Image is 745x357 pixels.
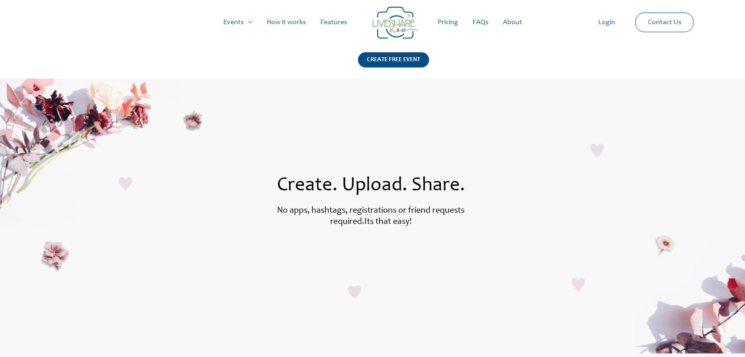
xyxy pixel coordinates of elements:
a: How it works [260,8,313,37]
a: Contact Us [641,13,689,32]
a: Events [216,8,260,37]
a: Login [591,8,622,37]
a: Pricing [430,8,465,37]
a: FAQs [465,8,496,37]
a: Features [313,8,354,37]
img: Group 14 | Live Photo Slideshow for Events | Create Free Events Album for Any Occasion [373,7,417,39]
a: About [496,8,529,37]
div: CREATE FREE EVENT [358,52,429,67]
label: No apps, hashtags, registrations or friend requests required. [277,206,464,227]
nav: Site Navigation [16,8,729,37]
label: Its that easy! [364,218,412,227]
a: CREATE FREE EVENT [358,52,429,79]
span: Create. Upload. Share. [277,176,465,196]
